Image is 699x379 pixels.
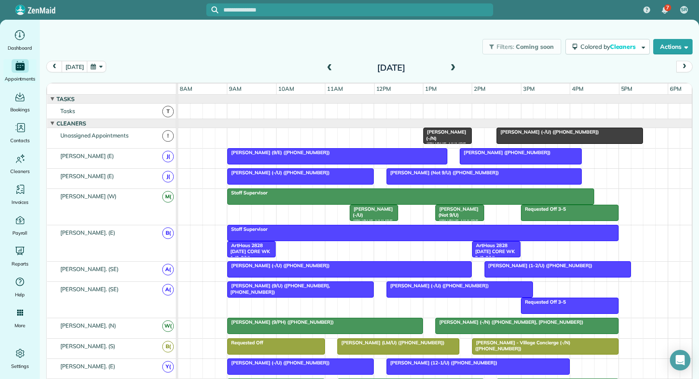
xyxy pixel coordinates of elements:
[46,61,62,72] button: prev
[668,85,683,92] span: 6pm
[227,340,264,346] span: Requested Off
[162,106,174,117] span: T
[59,343,117,349] span: [PERSON_NAME]. (S)
[656,1,674,20] div: 7 unread notifications
[162,341,174,352] span: B(
[162,361,174,373] span: Y(
[162,151,174,162] span: J(
[206,6,218,13] button: Focus search
[162,320,174,332] span: W(
[211,6,218,13] svg: Focus search
[472,242,517,298] span: ArtHaus 2828 [DATE] CORE WK 2 (9-3/U) ([PHONE_NUMBER], [PHONE_NUMBER], [PHONE_NUMBER])
[570,85,585,92] span: 4pm
[3,346,36,370] a: Settings
[338,63,445,72] h2: [DATE]
[3,275,36,299] a: Help
[227,190,268,196] span: Staff Supervisor
[227,170,330,176] span: [PERSON_NAME] (-/U) ([PHONE_NUMBER])
[337,340,445,346] span: [PERSON_NAME] (LM/U) ([PHONE_NUMBER])
[3,244,36,268] a: Reports
[3,90,36,114] a: Bookings
[10,105,30,114] span: Bookings
[10,136,30,145] span: Contacts
[484,263,593,269] span: [PERSON_NAME] (1-2/U) ([PHONE_NUMBER])
[59,107,77,114] span: Tasks
[653,39,693,54] button: Actions
[59,152,116,159] span: [PERSON_NAME] (E)
[496,129,599,135] span: [PERSON_NAME] (-/U) ([PHONE_NUMBER])
[162,130,174,142] span: !
[3,59,36,83] a: Appointments
[325,85,345,92] span: 11am
[59,132,130,139] span: Unassigned Appointments
[178,85,194,92] span: 8am
[521,85,536,92] span: 3pm
[59,286,120,292] span: [PERSON_NAME]. (SE)
[227,85,243,92] span: 9am
[3,121,36,145] a: Contacts
[277,85,296,92] span: 10am
[670,350,690,370] div: Open Intercom Messenger
[459,149,551,155] span: [PERSON_NAME] ([PHONE_NUMBER])
[12,229,28,237] span: Payroll
[62,61,87,72] button: [DATE]
[162,191,174,203] span: M(
[610,43,637,51] span: Cleaners
[580,43,639,51] span: Colored by
[619,85,634,92] span: 5pm
[386,170,500,176] span: [PERSON_NAME] (Not 9/U) ([PHONE_NUMBER])
[15,290,25,299] span: Help
[59,229,117,236] span: [PERSON_NAME]. (E)
[423,85,438,92] span: 1pm
[435,319,583,325] span: [PERSON_NAME] (-/N) ([PHONE_NUMBER], [PHONE_NUMBER])
[59,363,117,370] span: [PERSON_NAME]. (E)
[12,198,29,206] span: Invoices
[3,182,36,206] a: Invoices
[472,340,571,352] span: [PERSON_NAME] - Village Concierge (-/N) ([PHONE_NUMBER])
[227,319,334,325] span: [PERSON_NAME] (9/PH) ([PHONE_NUMBER])
[15,321,25,330] span: More
[516,43,554,51] span: Coming soon
[3,152,36,176] a: Cleaners
[497,43,515,51] span: Filters:
[162,264,174,275] span: A(
[162,227,174,239] span: B(
[3,28,36,52] a: Dashboard
[521,206,566,212] span: Requested Off 3-5
[423,129,468,166] span: [PERSON_NAME] (-/N) ([PHONE_NUMBER], [PHONE_NUMBER])
[227,242,272,285] span: ArtHaus 2828 [DATE] CORE WK 1 (9-3/U) ([PHONE_NUMBER], [PHONE_NUMBER])
[666,4,669,11] span: 7
[162,284,174,295] span: A(
[59,193,118,200] span: [PERSON_NAME] (W)
[162,171,174,182] span: J(
[227,226,268,232] span: Staff Supervisor
[386,283,489,289] span: [PERSON_NAME] (-/U) ([PHONE_NUMBER])
[59,266,120,272] span: [PERSON_NAME]. (SE)
[375,85,393,92] span: 12pm
[521,299,566,305] span: Requested Off 3-5
[8,44,32,52] span: Dashboard
[435,206,479,230] span: [PERSON_NAME] (Not 9/U) ([PHONE_NUMBER])
[5,75,36,83] span: Appointments
[3,213,36,237] a: Payroll
[227,360,330,366] span: [PERSON_NAME] (-/U) ([PHONE_NUMBER])
[59,173,116,179] span: [PERSON_NAME] (E)
[676,61,693,72] button: next
[11,362,29,370] span: Settings
[55,120,88,127] span: Cleaners
[227,283,330,295] span: [PERSON_NAME] (9/U) ([PHONE_NUMBER], [PHONE_NUMBER])
[565,39,650,54] button: Colored byCleaners
[681,6,687,13] span: SR
[55,95,76,102] span: Tasks
[349,206,393,230] span: [PERSON_NAME] (-/U) ([PHONE_NUMBER])
[227,149,330,155] span: [PERSON_NAME] (9/E) ([PHONE_NUMBER])
[12,260,29,268] span: Reports
[10,167,30,176] span: Cleaners
[227,263,330,269] span: [PERSON_NAME] (-/U) ([PHONE_NUMBER])
[386,360,498,366] span: [PERSON_NAME] (12-1/U) ([PHONE_NUMBER])
[59,322,118,329] span: [PERSON_NAME]. (N)
[472,85,487,92] span: 2pm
